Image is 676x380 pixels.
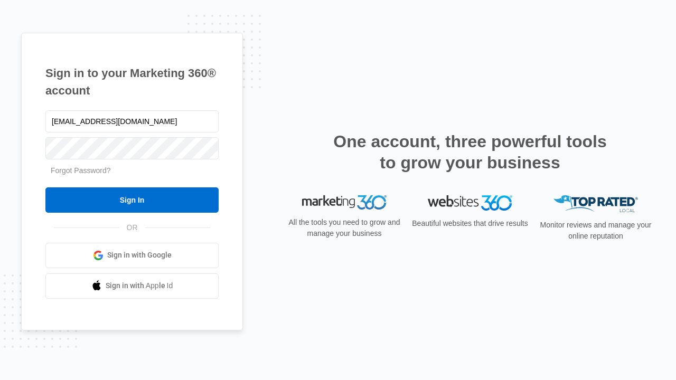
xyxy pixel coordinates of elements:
[553,195,638,213] img: Top Rated Local
[330,131,610,173] h2: One account, three powerful tools to grow your business
[537,220,655,242] p: Monitor reviews and manage your online reputation
[302,195,387,210] img: Marketing 360
[45,64,219,99] h1: Sign in to your Marketing 360® account
[428,195,512,211] img: Websites 360
[45,273,219,299] a: Sign in with Apple Id
[45,110,219,132] input: Email
[51,166,111,175] a: Forgot Password?
[285,217,403,239] p: All the tools you need to grow and manage your business
[119,222,145,233] span: OR
[106,280,173,291] span: Sign in with Apple Id
[45,187,219,213] input: Sign In
[107,250,172,261] span: Sign in with Google
[45,243,219,268] a: Sign in with Google
[411,218,529,229] p: Beautiful websites that drive results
